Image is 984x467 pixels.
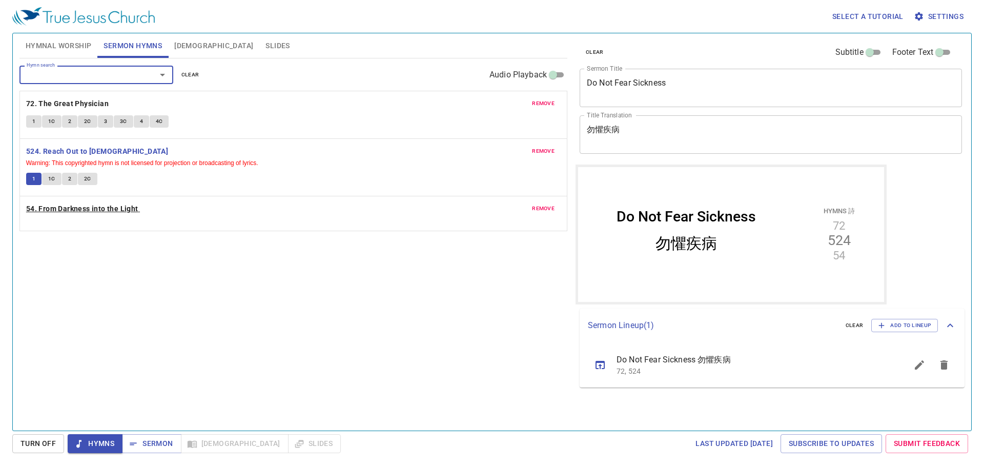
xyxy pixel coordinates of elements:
button: Hymns [68,434,122,453]
button: clear [175,69,206,81]
span: 1 [32,174,35,184]
button: 1 [26,173,42,185]
span: Hymnal Worship [26,39,92,52]
a: Subscribe to Updates [781,434,882,453]
button: clear [839,319,870,332]
button: 4 [134,115,149,128]
button: 72. The Great Physician [26,97,111,110]
span: 4C [156,117,163,126]
button: Select a tutorial [828,7,908,26]
span: 3C [120,117,127,126]
span: Last updated [DATE] [695,437,773,450]
span: Sermon [130,437,173,450]
button: remove [526,97,561,110]
button: remove [526,145,561,157]
button: 1 [26,115,42,128]
span: clear [181,70,199,79]
button: 2 [62,173,77,185]
span: 1C [48,174,55,184]
button: 3C [114,115,133,128]
button: 2C [78,173,97,185]
div: Sermon Lineup(1)clearAdd to Lineup [580,309,965,342]
button: remove [526,202,561,215]
span: clear [846,321,864,330]
span: remove [532,147,555,156]
span: Hymns [76,437,114,450]
span: 4 [140,117,143,126]
span: Footer Text [892,46,934,58]
button: clear [580,46,610,58]
button: 2C [78,115,97,128]
span: 2 [68,117,71,126]
span: 2C [84,174,91,184]
button: 4C [150,115,169,128]
a: Submit Feedback [886,434,968,453]
b: 54. From Darkness into the Light [26,202,138,215]
button: Settings [912,7,968,26]
button: 2 [62,115,77,128]
button: 1C [42,115,61,128]
span: 2C [84,117,91,126]
span: Audio Playback [489,69,547,81]
span: Submit Feedback [894,437,960,450]
button: Turn Off [12,434,64,453]
p: Sermon Lineup ( 1 ) [588,319,837,332]
span: Subscribe to Updates [789,437,874,450]
small: Warning: This copyrighted hymn is not licensed for projection or broadcasting of lyrics. [26,159,258,167]
a: Last updated [DATE] [691,434,777,453]
span: Do Not Fear Sickness 勿懼疾病 [617,354,883,366]
span: 2 [68,174,71,184]
span: remove [532,99,555,108]
span: Add to Lineup [878,321,931,330]
span: Settings [916,10,963,23]
textarea: Do Not Fear Sickness [587,78,955,97]
span: clear [586,48,604,57]
span: 1C [48,117,55,126]
b: 72. The Great Physician [26,97,109,110]
button: Add to Lineup [871,319,938,332]
span: 3 [104,117,107,126]
span: 1 [32,117,35,126]
span: Turn Off [20,437,56,450]
button: Sermon [122,434,181,453]
button: 54. From Darkness into the Light [26,202,140,215]
span: Slides [265,39,290,52]
ul: sermon lineup list [580,342,965,388]
button: 1C [42,173,61,185]
button: 524. Reach Out to [DEMOGRAPHIC_DATA] [26,145,170,158]
span: remove [532,204,555,213]
textarea: 勿懼疾病 [587,125,955,144]
img: True Jesus Church [12,7,155,26]
span: Select a tutorial [832,10,904,23]
b: 524. Reach Out to [DEMOGRAPHIC_DATA] [26,145,168,158]
p: 72, 524 [617,366,883,376]
span: Subtitle [835,46,864,58]
iframe: from-child [576,165,887,304]
span: Sermon Hymns [104,39,162,52]
button: 3 [98,115,113,128]
button: Open [155,68,170,82]
span: [DEMOGRAPHIC_DATA] [174,39,253,52]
